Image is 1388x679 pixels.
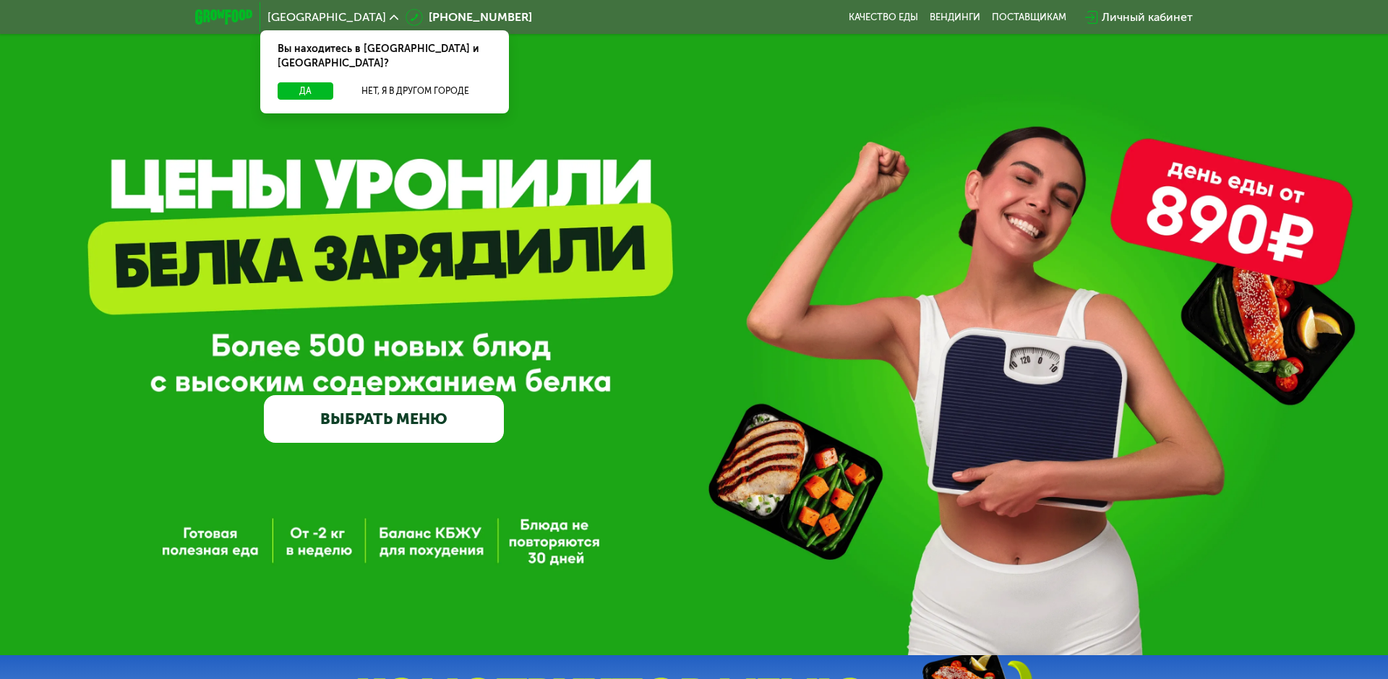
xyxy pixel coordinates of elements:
[264,395,504,444] a: ВЫБРАТЬ МЕНЮ
[930,12,980,23] a: Вендинги
[406,9,532,26] a: [PHONE_NUMBER]
[267,12,386,23] span: [GEOGRAPHIC_DATA]
[339,82,492,100] button: Нет, я в другом городе
[992,12,1066,23] div: поставщикам
[1102,9,1193,26] div: Личный кабинет
[278,82,333,100] button: Да
[260,30,509,82] div: Вы находитесь в [GEOGRAPHIC_DATA] и [GEOGRAPHIC_DATA]?
[849,12,918,23] a: Качество еды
